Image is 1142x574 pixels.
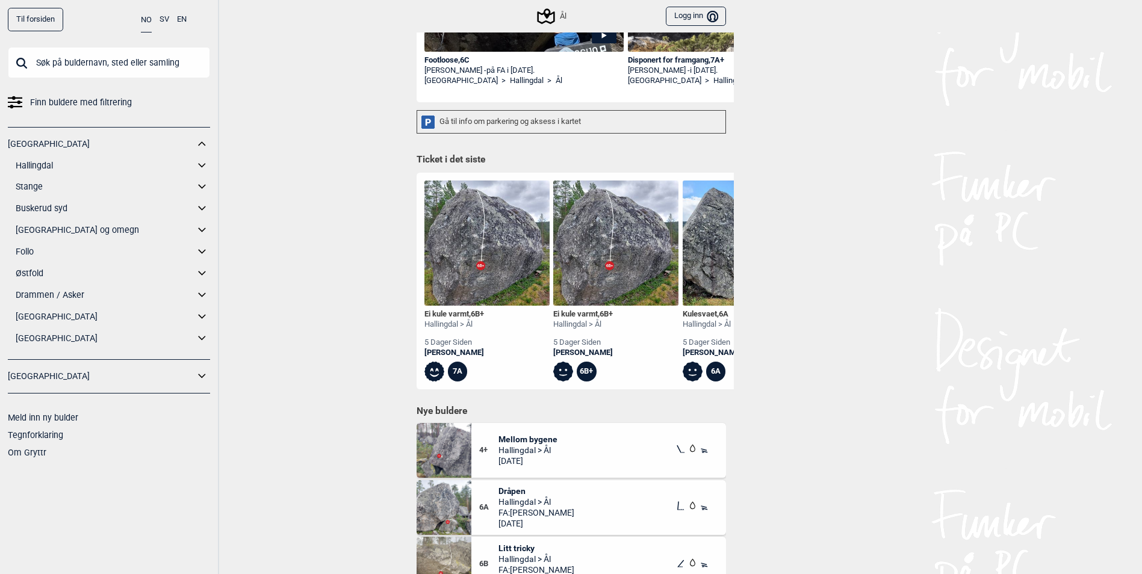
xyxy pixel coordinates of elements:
[8,368,194,385] a: [GEOGRAPHIC_DATA]
[424,319,484,330] div: Hallingdal > Ål
[498,554,574,564] span: Hallingdal > Ål
[141,8,152,32] button: NO
[30,94,132,111] span: Finn buldere med filtrering
[628,76,701,86] a: [GEOGRAPHIC_DATA]
[8,448,46,457] a: Om Gryttr
[600,309,613,318] span: 6B+
[498,486,574,496] span: Dråpen
[539,9,566,23] div: Ål
[417,480,726,535] div: Drapen6ADråpenHallingdal > ÅlFA:[PERSON_NAME][DATE]
[628,66,828,76] div: [PERSON_NAME] -
[16,178,194,196] a: Stange
[417,405,726,417] h1: Nye buldere
[705,76,709,86] span: >
[479,559,499,569] span: 6B
[177,8,187,31] button: EN
[547,76,551,86] span: >
[498,496,574,507] span: Hallingdal > Ål
[498,434,557,445] span: Mellom bygene
[553,348,613,358] a: [PERSON_NAME]
[690,66,718,75] span: i [DATE].
[8,8,63,31] a: Til forsiden
[628,55,828,66] div: Disponert for framgang , 7A+
[683,309,742,319] div: Kulesvaet ,
[471,309,484,318] span: 6B+
[553,181,678,306] img: Ei kule varmt
[683,181,808,306] img: Kulesvaet
[498,445,557,455] span: Hallingdal > Ål
[556,76,562,86] a: Ål
[8,47,210,78] input: Søk på buldernavn, sted eller samling
[713,76,747,86] a: Hallingdal
[424,309,484,319] div: Ei kule varmt ,
[553,319,613,330] div: Hallingdal > Ål
[160,8,169,31] button: SV
[16,243,194,261] a: Follo
[424,181,550,306] img: Ei kule varmt
[424,76,498,86] a: [GEOGRAPHIC_DATA]
[16,308,194,326] a: [GEOGRAPHIC_DATA]
[16,157,194,174] a: Hallingdal
[666,7,725,26] button: Logg inn
[417,153,726,167] h1: Ticket i det siste
[424,338,484,348] div: 5 dager siden
[16,286,194,304] a: Drammen / Asker
[8,94,210,111] a: Finn buldere med filtrering
[719,309,728,318] span: 6A
[479,445,499,455] span: 4+
[683,348,742,358] a: [PERSON_NAME]
[683,338,742,348] div: 5 dager siden
[8,135,194,153] a: [GEOGRAPHIC_DATA]
[553,338,613,348] div: 5 dager siden
[417,423,726,478] div: Mellom bygene4+Mellom bygeneHallingdal > Ål[DATE]
[683,319,742,330] div: Hallingdal > Ål
[486,66,535,75] span: på FA i [DATE].
[510,76,544,86] a: Hallingdal
[448,362,468,381] div: 7A
[498,507,574,518] span: FA: [PERSON_NAME]
[498,518,574,529] span: [DATE]
[417,423,471,478] img: Mellom bygene
[501,76,506,86] span: >
[479,502,499,513] span: 6A
[424,348,484,358] a: [PERSON_NAME]
[498,543,574,554] span: Litt tricky
[16,330,194,347] a: [GEOGRAPHIC_DATA]
[16,221,194,239] a: [GEOGRAPHIC_DATA] og omegn
[417,110,726,134] div: Gå til info om parkering og aksess i kartet
[16,200,194,217] a: Buskerud syd
[577,362,597,381] div: 6B+
[16,265,194,282] a: Østfold
[424,55,624,66] div: Footloose , 6C
[498,455,557,466] span: [DATE]
[424,66,624,76] div: [PERSON_NAME] -
[417,480,471,535] img: Drapen
[553,309,613,319] div: Ei kule varmt ,
[8,430,63,440] a: Tegnforklaring
[706,362,726,381] div: 6A
[8,413,78,422] a: Meld inn ny bulder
